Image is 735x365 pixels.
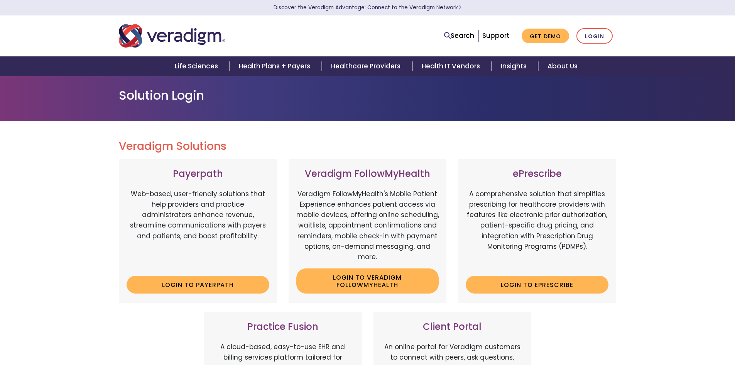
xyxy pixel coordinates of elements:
a: Health Plans + Payers [230,56,322,76]
a: Login [576,28,613,44]
h3: ePrescribe [466,168,608,180]
a: Insights [492,56,538,76]
a: Healthcare Providers [322,56,412,76]
p: A comprehensive solution that simplifies prescribing for healthcare providers with features like ... [466,189,608,270]
a: Login to Payerpath [127,276,269,294]
p: Web-based, user-friendly solutions that help providers and practice administrators enhance revenu... [127,189,269,270]
h1: Solution Login [119,88,617,103]
span: Learn More [458,4,461,11]
img: Veradigm logo [119,23,225,49]
a: Discover the Veradigm Advantage: Connect to the Veradigm NetworkLearn More [274,4,461,11]
a: Login to Veradigm FollowMyHealth [296,268,439,294]
h3: Client Portal [381,321,524,333]
h3: Practice Fusion [211,321,354,333]
h3: Veradigm FollowMyHealth [296,168,439,180]
a: Support [482,31,509,40]
a: Login to ePrescribe [466,276,608,294]
h3: Payerpath [127,168,269,180]
a: Search [444,31,474,41]
a: Get Demo [522,29,569,44]
h2: Veradigm Solutions [119,140,617,153]
a: About Us [538,56,587,76]
p: Veradigm FollowMyHealth's Mobile Patient Experience enhances patient access via mobile devices, o... [296,189,439,262]
a: Life Sciences [166,56,230,76]
a: Health IT Vendors [412,56,492,76]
